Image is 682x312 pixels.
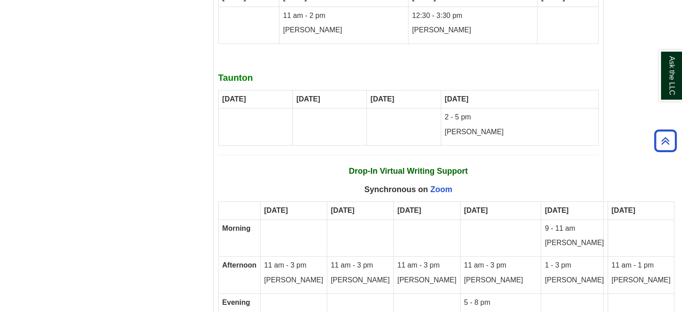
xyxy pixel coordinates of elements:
[464,260,537,271] p: 11 am - 3 pm
[445,127,595,137] p: [PERSON_NAME]
[331,207,355,214] strong: [DATE]
[370,95,394,103] strong: [DATE]
[264,275,323,286] p: [PERSON_NAME]
[464,275,537,286] p: [PERSON_NAME]
[464,207,488,214] strong: [DATE]
[331,275,390,286] p: [PERSON_NAME]
[349,167,468,176] strong: Drop-In Virtual Writing Support
[545,207,569,214] strong: [DATE]
[612,275,671,286] p: [PERSON_NAME]
[612,207,635,214] strong: [DATE]
[397,207,421,214] strong: [DATE]
[412,11,534,21] p: 12:30 - 3:30 pm
[445,112,595,123] p: 2 - 5 pm
[222,95,246,103] strong: [DATE]
[545,275,604,286] p: [PERSON_NAME]
[222,261,256,269] strong: Afternoon
[545,224,604,234] p: 9 - 11 am
[283,11,404,21] p: 11 am - 2 pm
[430,185,452,194] a: Zoom
[264,260,323,271] p: 11 am - 3 pm
[222,299,250,306] strong: Evening
[331,260,390,271] p: 11 am - 3 pm
[545,238,604,248] p: [PERSON_NAME]
[296,95,320,103] strong: [DATE]
[222,224,251,232] strong: Morning
[218,73,253,83] strong: Taunton
[545,260,604,271] p: 1 - 3 pm
[364,185,452,194] span: Synchronous on
[464,298,537,308] p: 5 - 8 pm
[612,260,671,271] p: 11 am - 1 pm
[397,260,456,271] p: 11 am - 3 pm
[412,25,534,35] p: [PERSON_NAME]
[397,275,456,286] p: [PERSON_NAME]
[445,95,469,103] strong: [DATE]
[264,207,288,214] strong: [DATE]
[283,25,404,35] p: [PERSON_NAME]
[651,135,680,147] a: Back to Top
